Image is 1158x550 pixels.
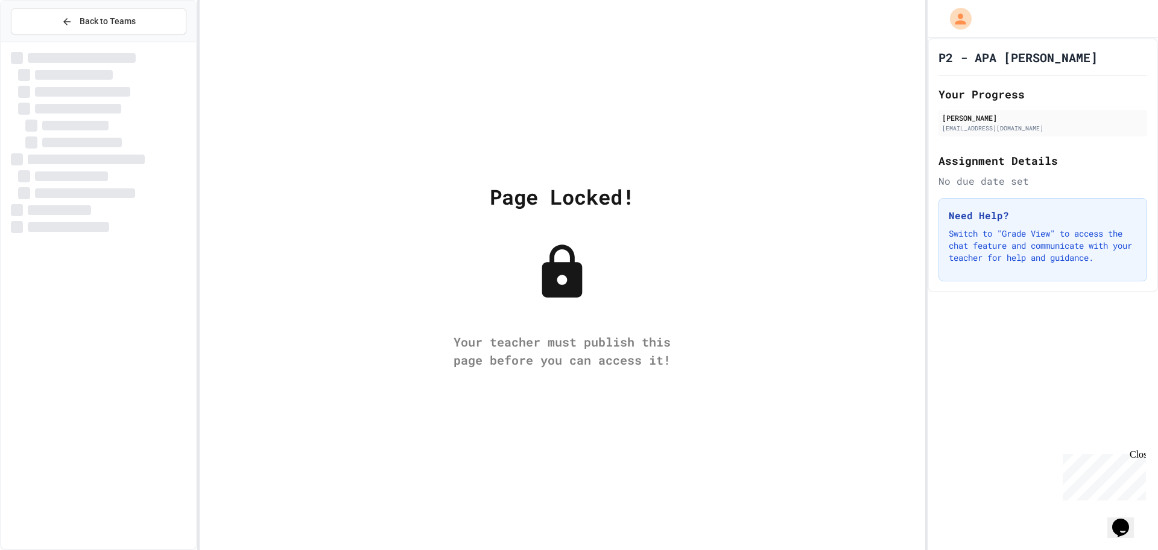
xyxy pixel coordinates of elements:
[942,124,1144,133] div: [EMAIL_ADDRESS][DOMAIN_NAME]
[949,228,1137,264] p: Switch to "Grade View" to access the chat feature and communicate with your teacher for help and ...
[938,174,1147,188] div: No due date set
[441,333,683,369] div: Your teacher must publish this page before you can access it!
[1058,449,1146,500] iframe: chat widget
[949,208,1137,223] h3: Need Help?
[5,5,83,77] div: Chat with us now!Close
[490,181,634,212] div: Page Locked!
[937,5,975,33] div: My Account
[1107,502,1146,538] iframe: chat widget
[938,152,1147,169] h2: Assignment Details
[11,8,186,34] button: Back to Teams
[942,112,1144,123] div: [PERSON_NAME]
[938,86,1147,103] h2: Your Progress
[938,49,1098,66] h1: P2 - APA [PERSON_NAME]
[80,15,136,28] span: Back to Teams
